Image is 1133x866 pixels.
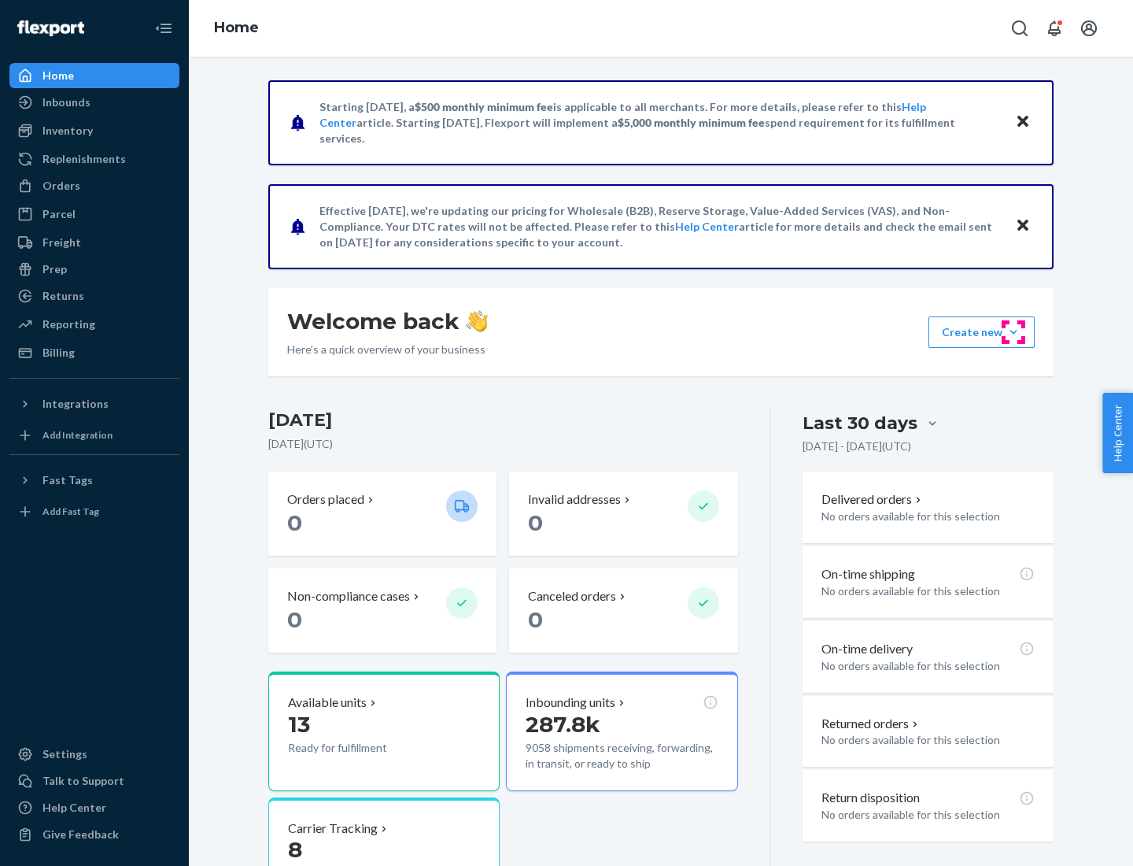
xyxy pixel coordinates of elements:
[1004,13,1035,44] button: Open Search Box
[268,672,500,791] button: Available units13Ready for fulfillment
[821,565,915,583] p: On-time shipping
[9,257,179,282] a: Prep
[821,640,913,658] p: On-time delivery
[506,672,737,791] button: Inbounding units287.8k9058 shipments receiving, forwarding, in transit, or ready to ship
[42,428,113,442] div: Add Integration
[268,472,496,556] button: Orders placed 0
[526,740,718,772] p: 9058 shipments receiving, forwarding, in transit, or ready to ship
[9,118,179,143] a: Inventory
[9,90,179,115] a: Inbounds
[42,505,99,518] div: Add Fast Tag
[1013,215,1033,238] button: Close
[9,742,179,767] a: Settings
[42,235,81,250] div: Freight
[42,178,80,194] div: Orders
[1102,393,1133,473] button: Help Center
[415,100,553,113] span: $500 monthly minimum fee
[287,606,302,633] span: 0
[9,283,179,309] a: Returns
[42,345,75,361] div: Billing
[675,220,739,233] a: Help Center
[319,99,1000,146] p: Starting [DATE], a is applicable to all merchants. For more details, please refer to this article...
[9,768,179,794] a: Talk to Support
[268,436,738,452] p: [DATE] ( UTC )
[9,468,179,493] button: Fast Tags
[9,822,179,847] button: Give Feedback
[821,583,1035,599] p: No orders available for this selection
[1013,111,1033,134] button: Close
[528,587,616,605] p: Canceled orders
[821,715,921,733] button: Returned orders
[268,568,496,653] button: Non-compliance cases 0
[821,732,1035,748] p: No orders available for this selection
[9,312,179,337] a: Reporting
[9,340,179,365] a: Billing
[509,472,737,556] button: Invalid addresses 0
[528,490,621,509] p: Invalid addresses
[268,408,738,433] h3: [DATE]
[287,307,488,335] h1: Welcome back
[9,499,179,524] a: Add Fast Tag
[148,13,179,44] button: Close Navigation
[42,800,106,816] div: Help Center
[42,206,76,222] div: Parcel
[9,202,179,227] a: Parcel
[288,694,367,712] p: Available units
[803,439,911,454] p: [DATE] - [DATE] ( UTC )
[821,509,1035,524] p: No orders available for this selection
[9,391,179,416] button: Integrations
[287,490,364,509] p: Orders placed
[288,711,310,738] span: 13
[287,587,410,605] p: Non-compliance cases
[821,658,1035,674] p: No orders available for this selection
[42,773,124,789] div: Talk to Support
[9,63,179,88] a: Home
[9,423,179,448] a: Add Integration
[42,261,67,277] div: Prep
[821,789,920,807] p: Return disposition
[42,288,84,304] div: Returns
[526,694,615,712] p: Inbounding units
[288,740,434,756] p: Ready for fulfillment
[288,820,378,838] p: Carrier Tracking
[928,316,1035,348] button: Create new
[528,606,543,633] span: 0
[803,411,917,435] div: Last 30 days
[42,123,93,139] div: Inventory
[618,116,765,129] span: $5,000 monthly minimum fee
[17,20,84,36] img: Flexport logo
[42,472,93,488] div: Fast Tags
[9,795,179,820] a: Help Center
[9,146,179,172] a: Replenishments
[9,230,179,255] a: Freight
[821,490,924,509] button: Delivered orders
[42,827,119,842] div: Give Feedback
[42,396,109,412] div: Integrations
[288,836,302,863] span: 8
[466,310,488,332] img: hand-wave emoji
[42,746,87,762] div: Settings
[201,6,271,51] ol: breadcrumbs
[287,509,302,536] span: 0
[287,342,488,357] p: Here’s a quick overview of your business
[42,316,95,332] div: Reporting
[319,203,1000,250] p: Effective [DATE], we're updating our pricing for Wholesale (B2B), Reserve Storage, Value-Added Se...
[528,509,543,536] span: 0
[42,68,74,83] div: Home
[526,711,600,738] span: 287.8k
[1039,13,1070,44] button: Open notifications
[214,19,259,36] a: Home
[9,173,179,198] a: Orders
[821,807,1035,823] p: No orders available for this selection
[42,94,90,110] div: Inbounds
[42,151,126,167] div: Replenishments
[1073,13,1105,44] button: Open account menu
[509,568,737,653] button: Canceled orders 0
